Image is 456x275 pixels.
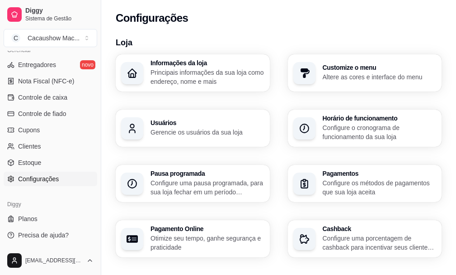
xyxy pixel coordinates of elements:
p: Configure uma pausa programada, para sua loja fechar em um período específico [150,179,264,197]
p: Otimize seu tempo, ganhe segurança e praticidade [150,234,264,252]
h3: Pausa programada [150,170,264,177]
span: Entregadores [18,60,56,69]
button: Horário de funcionamentoConfigure o cronograma de funcionamento da sua loja [288,110,442,147]
button: UsuáriosGerencie os usuários da sua loja [116,110,270,147]
span: Precisa de ajuda? [18,231,69,240]
button: [EMAIL_ADDRESS][DOMAIN_NAME] [4,250,97,271]
button: CashbackConfigure uma porcentagem de cashback para incentivar seus clientes a comprarem em sua loja [288,220,442,257]
h3: Horário de funcionamento [323,115,437,121]
span: C [11,34,20,43]
div: Cacaushow Mac ... [28,34,80,43]
button: Pagamento OnlineOtimize seu tempo, ganhe segurança e praticidade [116,220,270,257]
button: Select a team [4,29,97,47]
a: Precisa de ajuda? [4,228,97,242]
span: Planos [18,214,38,223]
span: Estoque [18,158,41,167]
a: Planos [4,212,97,226]
a: DiggySistema de Gestão [4,4,97,25]
h3: Pagamento Online [150,226,264,232]
h2: Configurações [116,11,188,25]
p: Altere as cores e interface do menu [323,72,437,82]
p: Configure o cronograma de funcionamento da sua loja [323,123,437,141]
a: Controle de caixa [4,90,97,105]
span: Controle de caixa [18,93,67,102]
span: Diggy [25,7,94,15]
div: Diggy [4,197,97,212]
h3: Customize o menu [323,64,437,71]
h3: Loja [116,36,442,49]
h3: Cashback [323,226,437,232]
span: Configurações [18,174,59,183]
p: Principais informações da sua loja como endereço, nome e mais [150,68,264,86]
span: Clientes [18,142,41,151]
button: Pausa programadaConfigure uma pausa programada, para sua loja fechar em um período específico [116,165,270,202]
h3: Usuários [150,120,264,126]
a: Controle de fiado [4,106,97,121]
p: Configure os métodos de pagamentos que sua loja aceita [323,179,437,197]
span: Cupons [18,125,40,135]
a: Nota Fiscal (NFC-e) [4,74,97,88]
span: [EMAIL_ADDRESS][DOMAIN_NAME] [25,257,83,264]
a: Configurações [4,172,97,186]
a: Clientes [4,139,97,154]
p: Gerencie os usuários da sua loja [150,128,264,137]
span: Sistema de Gestão [25,15,94,22]
button: Customize o menuAltere as cores e interface do menu [288,54,442,92]
a: Estoque [4,155,97,170]
h3: Informações da loja [150,60,264,66]
span: Nota Fiscal (NFC-e) [18,77,74,86]
p: Configure uma porcentagem de cashback para incentivar seus clientes a comprarem em sua loja [323,234,437,252]
button: Informações da lojaPrincipais informações da sua loja como endereço, nome e mais [116,54,270,92]
h3: Pagamentos [323,170,437,177]
a: Cupons [4,123,97,137]
a: Entregadoresnovo [4,58,97,72]
span: Controle de fiado [18,109,66,118]
button: PagamentosConfigure os métodos de pagamentos que sua loja aceita [288,165,442,202]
